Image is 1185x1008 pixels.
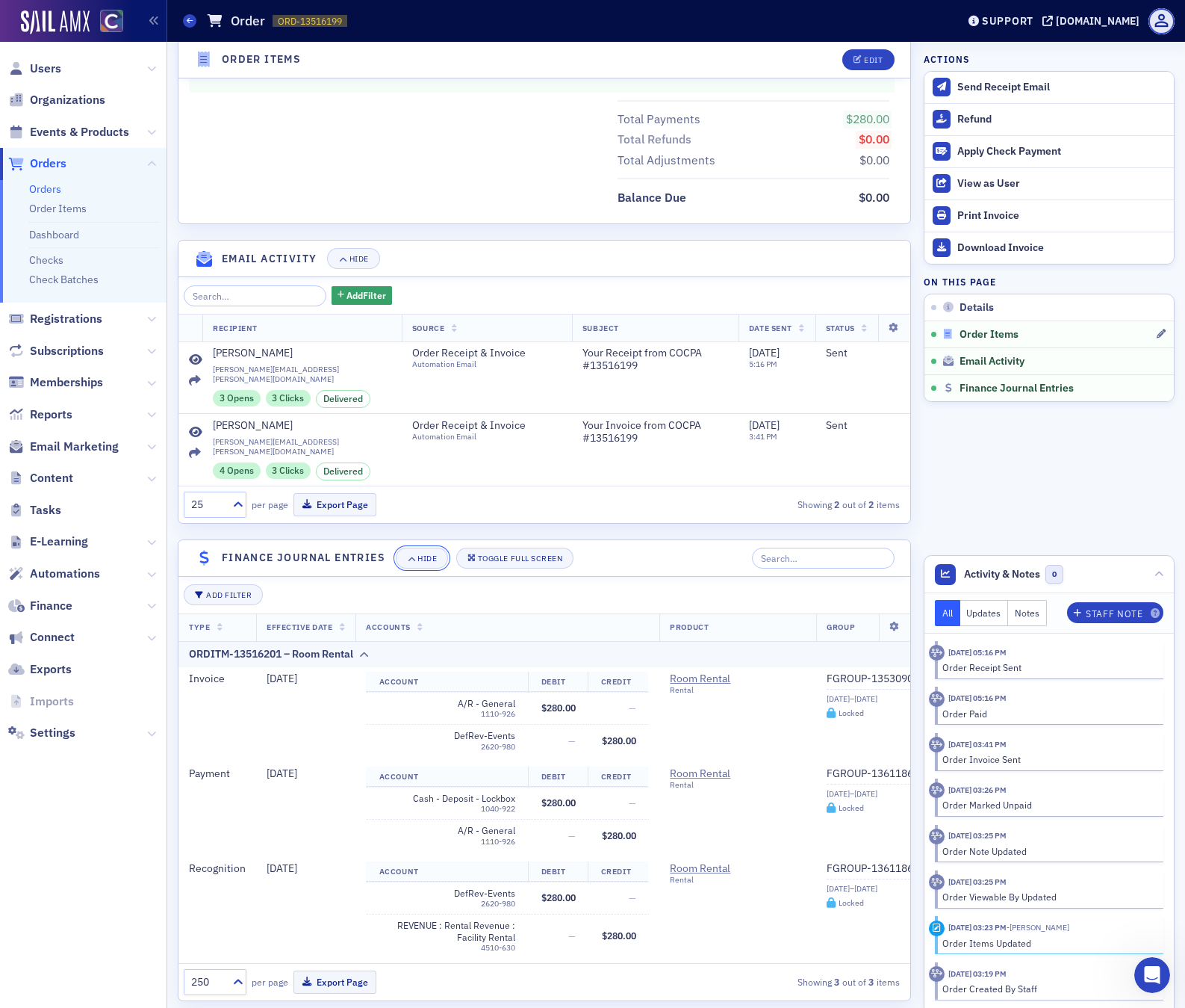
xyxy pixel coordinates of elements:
div: Aidan says… [12,422,287,467]
span: Accounts [366,622,410,632]
span: DefRev-Events [379,888,515,899]
div: I had reached out to [PERSON_NAME] internally, I can defnitely check with [PERSON_NAME] and [PERS... [66,343,275,401]
span: Imports [30,693,74,710]
div: Rental [670,685,806,695]
span: Email Activity [959,355,1024,368]
button: Export Page [293,971,376,994]
span: $0.00 [859,152,889,167]
a: [PERSON_NAME] [213,347,391,360]
div: 1040-922 [379,804,515,814]
span: Order Items [959,328,1018,341]
span: ORD-13516199 [278,15,342,28]
span: [DATE] [267,862,297,875]
span: Order Receipt & Invoice [412,347,548,360]
button: Home [234,6,262,34]
span: $280.00 [602,829,636,841]
time: 10/15/2024 03:23 PM [948,922,1007,933]
span: Tasks [30,502,61,519]
div: Automation Email [412,359,548,369]
span: Settings [30,725,75,741]
span: Email Marketing [30,439,119,455]
a: link [72,211,90,223]
time: 10/15/2024 03:26 PM [948,785,1007,795]
iframe: Intercom live chat [1134,957,1170,993]
a: Organizations [8,92,105,108]
div: Activity [929,966,945,982]
div: [DATE]–[DATE] [827,789,933,799]
div: Apply Check Payment [957,145,1166,158]
a: Print Invoice [924,200,1174,232]
div: Send Receipt Email [957,81,1166,94]
a: Checks [29,253,63,267]
a: E-Learning [8,534,88,550]
span: [DATE] [267,767,297,780]
span: $0.00 [859,132,889,146]
button: Hide [396,548,448,569]
div: Showing out of items [671,498,900,511]
span: [DATE] [749,418,780,432]
div: Activity [929,921,945,936]
button: Updates [960,600,1009,626]
span: Profile [1148,8,1175,34]
span: Users [30,61,61,77]
a: Download Invoice [924,232,1174,264]
span: Cheryl Moss [1007,922,1069,933]
div: 1110-926 [379,709,515,719]
h1: Order [231,12,265,30]
span: A/R - General [379,698,515,709]
div: Hide [349,255,369,263]
a: FGROUP-13611866 [827,767,933,781]
span: A/R - General [379,825,515,836]
div: 3 Clicks [266,463,311,479]
span: [DATE] [267,672,297,685]
div: 1110-926 [379,837,515,847]
button: [DOMAIN_NAME] [1042,16,1145,26]
span: — [629,797,636,808]
div: 3 Opens [213,390,261,406]
th: Account [366,767,528,788]
a: Order Receipt & InvoiceAutomation Email [412,419,562,442]
div: Thank you so much [PERSON_NAME]! I appreciate it [54,84,287,131]
div: Thank you, let me know what you find. [12,422,240,455]
button: Apply Check Payment [924,135,1174,167]
div: Delivered [316,390,370,408]
div: I found a [DEMOGRAPHIC_DATA] Slack message about this and [PERSON_NAME] said the finance team han... [24,152,233,313]
div: [DATE]–[DATE] [827,884,933,894]
span: E-Learning [30,534,88,550]
span: Finance [30,598,72,614]
div: Download Invoice [957,241,1166,255]
div: Activity [929,874,945,890]
button: Send Receipt Email [924,72,1174,103]
span: Organizations [30,92,105,108]
span: $280.00 [602,735,636,746]
span: Balance Due [618,189,691,207]
a: Connect [8,629,75,646]
th: Credit [588,767,648,788]
button: AddFilter [332,286,393,305]
label: per page [252,498,288,511]
a: Check Batches [29,273,99,286]
span: Date Sent [749,323,792,333]
strong: 3 [866,975,877,989]
div: Sent [826,419,900,433]
span: $280.00 [846,111,889,126]
button: go back [10,6,38,34]
img: SailAMX [100,10,123,33]
div: Locked [839,804,864,812]
span: — [568,735,576,746]
textarea: Message… [13,458,286,483]
time: 10/15/2024 03:19 PM [948,968,1007,979]
div: 3 Clicks [266,390,311,406]
div: Order Items Updated [942,936,1154,950]
span: Your Invoice from COCPA #13516199 [582,419,728,445]
div: 4510-630 [379,943,515,953]
div: Order Receipt Sent [942,661,1154,674]
a: Room Rental [670,672,806,686]
a: View Homepage [90,10,123,35]
span: Registrations [30,311,102,327]
span: Automations [30,566,100,582]
time: 11/12/2024 05:16 PM [948,693,1007,703]
div: View as User [957,177,1166,191]
div: Activity [929,737,945,752]
a: Users [8,61,61,77]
